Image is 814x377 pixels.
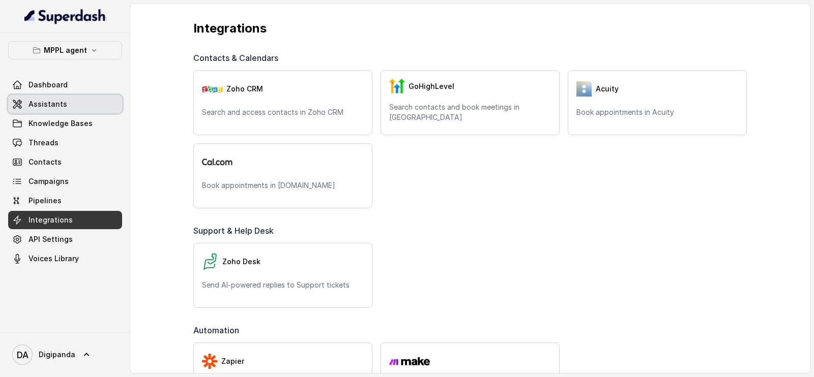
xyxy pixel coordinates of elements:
span: Threads [28,138,59,148]
span: Integrations [28,215,73,225]
a: Contacts [8,153,122,171]
span: Assistants [28,99,67,109]
img: logo.svg [202,159,232,165]
a: Pipelines [8,192,122,210]
img: GHL.59f7fa3143240424d279.png [389,79,404,94]
span: Zoho CRM [226,84,263,94]
span: Support & Help Desk [193,225,278,237]
a: Threads [8,134,122,152]
p: Book appointments in Acuity [576,107,738,117]
a: Campaigns [8,172,122,191]
span: Knowledge Bases [28,118,93,129]
img: zapier.4543f92affefe6d6ca2465615c429059.svg [202,354,217,369]
a: Digipanda [8,340,122,369]
span: Voices Library [28,254,79,264]
img: make.9612228e6969ffa0cff73be6442878a9.svg [389,357,430,366]
img: 5vvjV8cQY1AVHSZc2N7qU9QabzYIM+zpgiA0bbq9KFoni1IQNE8dHPp0leJjYW31UJeOyZnSBUO77gdMaNhFCgpjLZzFnVhVC... [576,81,592,97]
p: Search and access contacts in Zoho CRM [202,107,364,117]
span: Contacts & Calendars [193,52,282,64]
a: Dashboard [8,76,122,94]
span: GoHighLevel [409,81,454,91]
span: Pipelines [28,196,62,206]
span: Zoho Desk [222,257,260,267]
p: Integrations [193,20,747,37]
span: Automation [193,324,243,336]
span: Digipanda [39,350,75,360]
span: Dashboard [28,80,68,90]
img: zohoCRM.b78897e9cd59d39d120b21c64f7c2b3a.svg [202,85,222,92]
a: Assistants [8,95,122,113]
a: Integrations [8,211,122,229]
a: Knowledge Bases [8,114,122,133]
p: Send AI-powered replies to Support tickets [202,280,364,290]
span: Campaigns [28,176,69,186]
p: Search contacts and book meetings in [GEOGRAPHIC_DATA] [389,102,551,122]
p: MPPL agent [44,44,87,56]
p: Book appointments in [DOMAIN_NAME] [202,180,364,191]
button: MPPL agent [8,41,122,59]
span: Zapier [221,356,244,366]
text: DA [17,350,28,360]
span: Contacts [28,157,62,167]
a: Voices Library [8,249,122,268]
img: light.svg [24,8,106,24]
span: API Settings [28,234,73,244]
span: Acuity [596,84,619,94]
a: API Settings [8,230,122,248]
